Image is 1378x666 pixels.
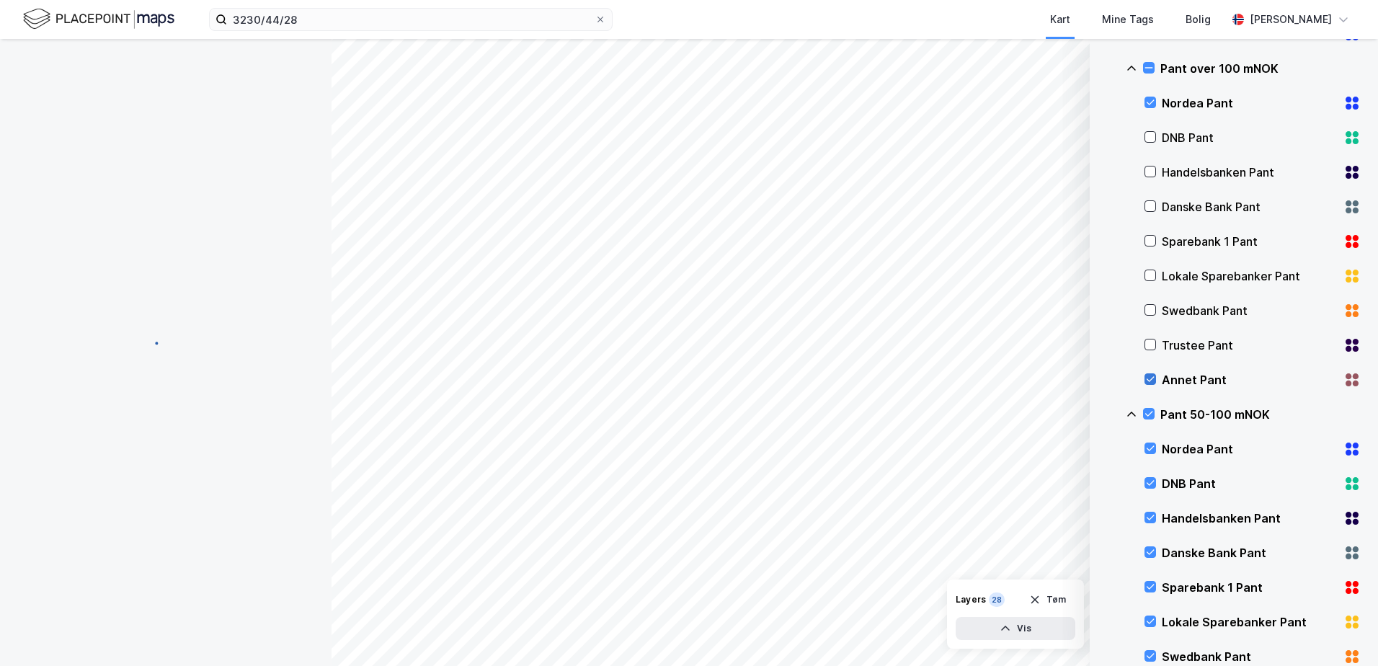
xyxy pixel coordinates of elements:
div: Layers [956,594,986,605]
div: 28 [989,592,1005,607]
div: Sparebank 1 Pant [1162,579,1338,596]
button: Vis [956,617,1075,640]
div: Lokale Sparebanker Pant [1162,267,1338,285]
div: Swedbank Pant [1162,302,1338,319]
button: Tøm [1020,588,1075,611]
div: Annet Pant [1162,371,1338,388]
div: [PERSON_NAME] [1250,11,1332,28]
div: Nordea Pant [1162,94,1338,112]
iframe: Chat Widget [1306,597,1378,666]
div: Handelsbanken Pant [1162,164,1338,181]
div: DNB Pant [1162,475,1338,492]
input: Søk på adresse, matrikkel, gårdeiere, leietakere eller personer [227,9,595,30]
img: spinner.a6d8c91a73a9ac5275cf975e30b51cfb.svg [154,332,177,355]
img: logo.f888ab2527a4732fd821a326f86c7f29.svg [23,6,174,32]
div: Swedbank Pant [1162,648,1338,665]
div: Lokale Sparebanker Pant [1162,613,1338,631]
div: Danske Bank Pant [1162,198,1338,216]
div: Pant 50-100 mNOK [1160,406,1361,423]
div: Mine Tags [1102,11,1154,28]
div: Sparebank 1 Pant [1162,233,1338,250]
div: Bolig [1186,11,1211,28]
div: Trustee Pant [1162,337,1338,354]
div: Handelsbanken Pant [1162,510,1338,527]
div: Nordea Pant [1162,440,1338,458]
div: DNB Pant [1162,129,1338,146]
div: Danske Bank Pant [1162,544,1338,561]
div: Pant over 100 mNOK [1160,60,1361,77]
div: Kart [1050,11,1070,28]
